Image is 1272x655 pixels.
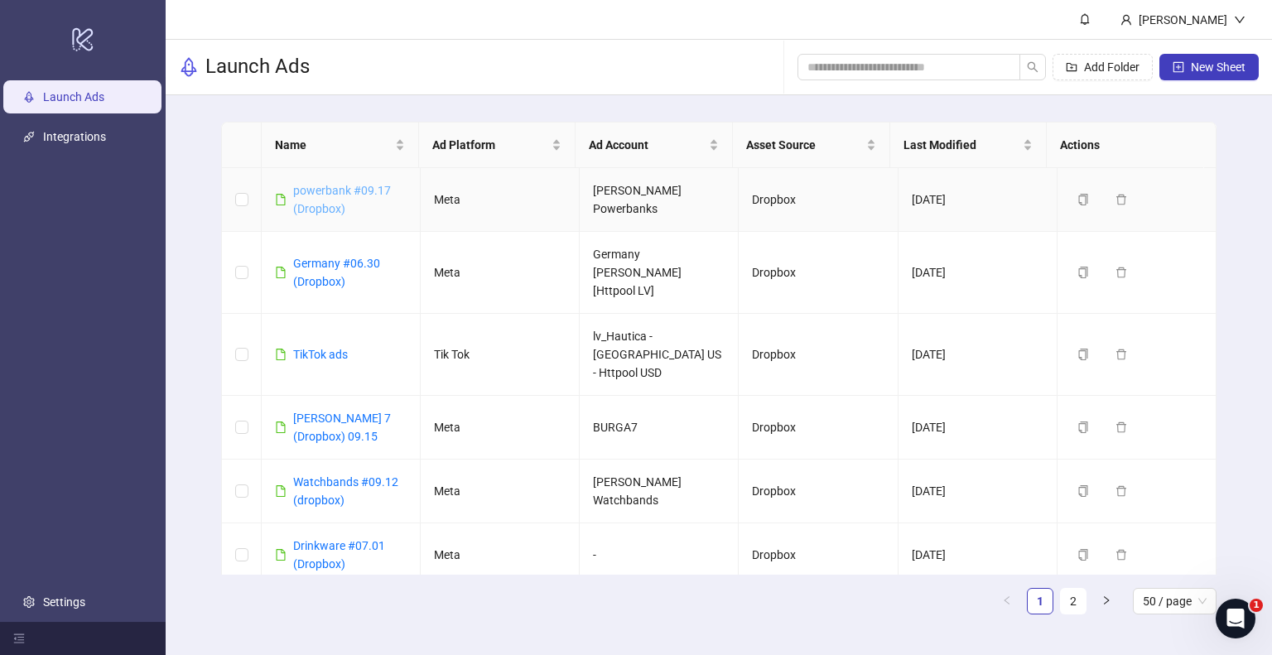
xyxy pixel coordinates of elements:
span: Add Folder [1084,60,1139,74]
span: menu-fold [13,633,25,644]
div: [PERSON_NAME] [1132,11,1234,29]
span: Name [275,136,392,154]
th: Ad Account [576,123,733,168]
span: file [275,267,287,278]
button: Add Folder [1053,54,1153,80]
span: New Sheet [1191,60,1245,74]
a: Watchbands #09.12 (dropbox) [293,475,398,507]
iframe: Intercom live chat [1216,599,1255,638]
span: 1 [1250,599,1263,612]
a: Settings [43,595,85,609]
td: BURGA7 [580,396,739,460]
span: right [1101,595,1111,605]
td: Dropbox [739,396,898,460]
a: Integrations [43,130,106,143]
td: - [580,523,739,587]
td: Dropbox [739,232,898,314]
span: file [275,194,287,205]
span: rocket [179,57,199,77]
span: folder-add [1066,61,1077,73]
span: delete [1115,194,1127,205]
td: Dropbox [739,314,898,396]
span: Ad Account [589,136,706,154]
span: 50 / page [1143,589,1207,614]
td: Germany [PERSON_NAME] [Httpool LV] [580,232,739,314]
a: Germany #06.30 (Dropbox) [293,257,380,288]
span: file [275,349,287,360]
td: Dropbox [739,523,898,587]
td: Meta [421,523,580,587]
td: lv_Hautica - [GEOGRAPHIC_DATA] US - Httpool USD [580,314,739,396]
button: right [1093,588,1120,614]
td: [DATE] [899,460,1058,523]
span: search [1027,61,1038,73]
span: copy [1077,194,1089,205]
span: copy [1077,267,1089,278]
span: delete [1115,421,1127,433]
span: delete [1115,267,1127,278]
li: Next Page [1093,588,1120,614]
td: Tik Tok [421,314,580,396]
td: [PERSON_NAME] Watchbands [580,460,739,523]
span: copy [1077,485,1089,497]
span: delete [1115,349,1127,360]
h3: Launch Ads [205,54,310,80]
span: delete [1115,485,1127,497]
td: Dropbox [739,460,898,523]
td: [DATE] [899,523,1058,587]
span: file [275,421,287,433]
li: 1 [1027,588,1053,614]
span: Ad Platform [432,136,549,154]
span: file [275,549,287,561]
a: 2 [1061,589,1086,614]
a: [PERSON_NAME] 7 (Dropbox) 09.15 [293,412,391,443]
span: plus-square [1173,61,1184,73]
span: copy [1077,549,1089,561]
a: Drinkware #07.01 (Dropbox) [293,539,385,571]
span: file [275,485,287,497]
th: Name [262,123,419,168]
th: Last Modified [890,123,1048,168]
div: Page Size [1133,588,1217,614]
td: [DATE] [899,232,1058,314]
td: [PERSON_NAME] Powerbanks [580,168,739,232]
span: bell [1079,13,1091,25]
td: Meta [421,396,580,460]
a: Launch Ads [43,90,104,104]
td: Meta [421,168,580,232]
span: left [1002,595,1012,605]
span: user [1120,14,1132,26]
span: Asset Source [746,136,863,154]
th: Asset Source [733,123,890,168]
button: New Sheet [1159,54,1259,80]
td: Meta [421,232,580,314]
li: 2 [1060,588,1086,614]
span: copy [1077,421,1089,433]
th: Ad Platform [419,123,576,168]
td: [DATE] [899,396,1058,460]
td: [DATE] [899,168,1058,232]
span: down [1234,14,1245,26]
li: Previous Page [994,588,1020,614]
td: [DATE] [899,314,1058,396]
a: 1 [1028,589,1053,614]
th: Actions [1047,123,1204,168]
a: TikTok ads [293,348,348,361]
a: powerbank #09.17 (Dropbox) [293,184,391,215]
span: copy [1077,349,1089,360]
td: Meta [421,460,580,523]
span: Last Modified [903,136,1020,154]
span: delete [1115,549,1127,561]
td: Dropbox [739,168,898,232]
button: left [994,588,1020,614]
